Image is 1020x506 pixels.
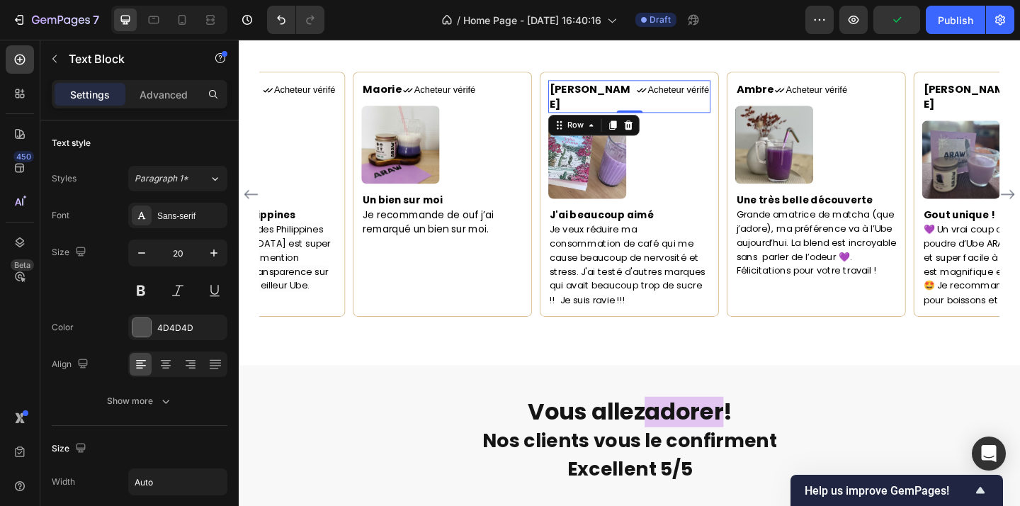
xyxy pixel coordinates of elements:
[52,439,89,459] div: Size
[239,40,1020,506] iframe: Design area
[745,46,833,79] span: [PERSON_NAME]
[52,172,76,185] div: Styles
[463,13,601,28] span: Home Page - [DATE] 16:40:16
[745,200,917,291] span: 💜 Un vrai coup de cœur ! La poudre d’Ube ARAW est délicieuse et super facile à utiliser. La coule...
[972,437,1006,471] div: Open Intercom Messenger
[140,87,188,102] p: Advanced
[52,243,89,262] div: Size
[6,6,106,34] button: 7
[135,172,188,185] span: Paragraph 1*
[596,49,662,60] span: Acheteur vérifé
[129,469,227,495] input: Auto
[13,151,34,162] div: 450
[52,476,75,488] div: Width
[540,72,625,157] img: gempages_582038609335419505-a4b2b9c1-3128-4486-9b9c-52980f1b409e.png
[825,157,848,180] button: Carousel Next Arrow
[441,387,527,422] strong: adorer
[805,482,989,499] button: Show survey - Help us improve GemPages!
[11,259,34,271] div: Beta
[357,453,493,481] strong: Excellent 5/5
[52,388,227,414] button: Show more
[52,321,74,334] div: Color
[267,6,324,34] div: Undo/Redo
[38,49,105,60] span: Acheteur vérifé
[542,184,715,259] span: Grande amatrice de matcha (que j’adore), ma préférence va à l’Ube aujourd’hui. La blend est incro...
[938,13,973,28] div: Publish
[745,184,822,198] strong: Gout unique !
[542,46,582,62] span: Ambre
[339,46,426,79] span: [PERSON_NAME]
[107,394,173,408] div: Show more
[93,11,99,28] p: 7
[69,50,189,67] p: Text Block
[128,166,227,191] button: Paragraph 1*
[527,387,536,422] strong: !
[70,87,110,102] p: Settings
[542,167,690,182] strong: Une très belle découverte
[744,89,829,174] img: gempages_582038609335419505-25553f83-8011-41d2-a872-6ae27986e529.png
[339,200,508,291] span: Je veux réduire ma consommation de café qui me cause beaucoup de nervosité et stress. J'ai testé ...
[157,210,224,223] div: Sans-serif
[805,484,972,497] span: Help us improve GemPages!
[445,49,511,60] span: Acheteur vérifé
[355,87,378,100] div: Row
[314,387,441,422] strong: Vous allez
[52,355,91,374] div: Align
[157,322,224,334] div: 4D4D4D
[926,6,985,34] button: Publish
[265,422,585,451] strong: Nos clients vous le confirment
[339,184,452,198] strong: J'ai beaucoup aimé
[52,137,91,150] div: Text style
[457,13,460,28] span: /
[52,209,69,222] div: Font
[337,89,422,174] img: gempages_582038609335419505-6e5797b0-4be6-494a-9c8f-4a84f5599ad7.png
[650,13,671,26] span: Draft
